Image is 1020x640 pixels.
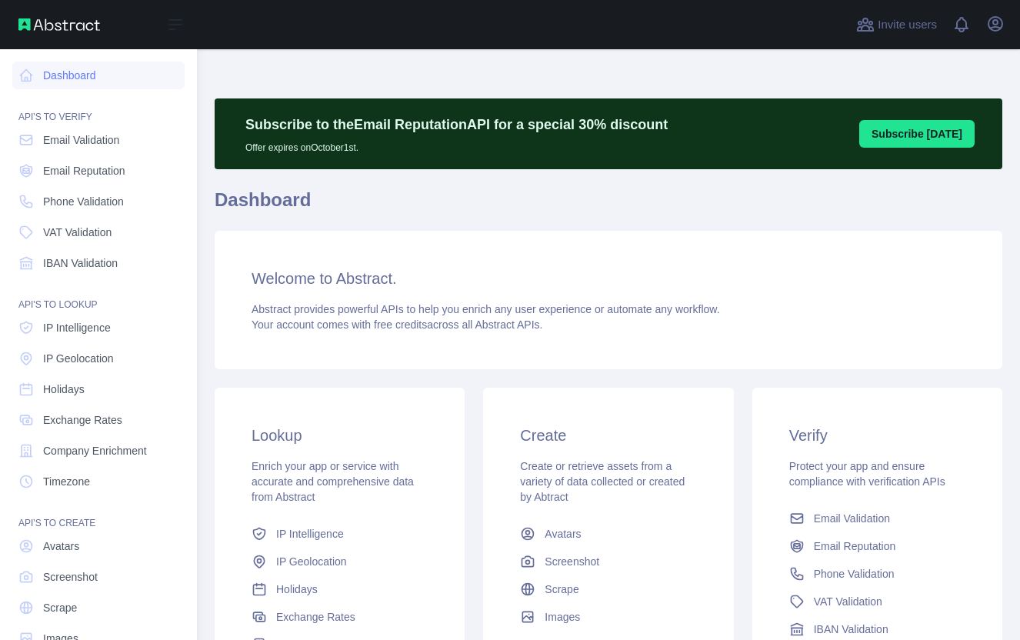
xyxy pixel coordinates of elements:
a: Holidays [245,575,434,603]
span: Timezone [43,474,90,489]
div: API'S TO CREATE [12,498,185,529]
a: Timezone [12,468,185,495]
span: Email Validation [814,511,890,526]
span: Holidays [276,582,318,597]
span: Email Reputation [43,163,125,178]
span: Company Enrichment [43,443,147,458]
span: IP Geolocation [43,351,114,366]
a: Exchange Rates [12,406,185,434]
a: Company Enrichment [12,437,185,465]
a: IP Intelligence [12,314,185,342]
h3: Verify [789,425,965,446]
img: Abstract API [18,18,100,31]
a: IP Geolocation [245,548,434,575]
span: Your account comes with across all Abstract APIs. [252,318,542,331]
span: Scrape [43,600,77,615]
span: Create or retrieve assets from a variety of data collected or created by Abtract [520,460,685,503]
div: API'S TO VERIFY [12,92,185,123]
h3: Welcome to Abstract. [252,268,965,289]
a: Dashboard [12,62,185,89]
span: Enrich your app or service with accurate and comprehensive data from Abstract [252,460,414,503]
span: VAT Validation [43,225,112,240]
a: VAT Validation [783,588,972,615]
a: Screenshot [12,563,185,591]
button: Subscribe [DATE] [859,120,975,148]
a: Exchange Rates [245,603,434,631]
span: Avatars [43,538,79,554]
span: VAT Validation [814,594,882,609]
a: VAT Validation [12,218,185,246]
a: Email Reputation [783,532,972,560]
a: Holidays [12,375,185,403]
span: Abstract provides powerful APIs to help you enrich any user experience or automate any workflow. [252,303,720,315]
span: Exchange Rates [276,609,355,625]
a: Scrape [514,575,702,603]
span: Phone Validation [814,566,895,582]
a: IP Intelligence [245,520,434,548]
span: IBAN Validation [814,622,888,637]
span: Screenshot [545,554,599,569]
p: Subscribe to the Email Reputation API for a special 30 % discount [245,114,668,135]
a: Scrape [12,594,185,622]
p: Offer expires on October 1st. [245,135,668,154]
span: Exchange Rates [43,412,122,428]
span: IP Intelligence [43,320,111,335]
h3: Lookup [252,425,428,446]
span: Invite users [878,16,937,34]
a: Phone Validation [12,188,185,215]
a: Email Validation [12,126,185,154]
a: Phone Validation [783,560,972,588]
span: Screenshot [43,569,98,585]
span: Avatars [545,526,581,542]
div: API'S TO LOOKUP [12,280,185,311]
button: Invite users [853,12,940,37]
a: Avatars [514,520,702,548]
span: Images [545,609,580,625]
h3: Create [520,425,696,446]
a: IBAN Validation [12,249,185,277]
a: Email Reputation [12,157,185,185]
a: Avatars [12,532,185,560]
span: Protect your app and ensure compliance with verification APIs [789,460,945,488]
span: Holidays [43,382,85,397]
span: Scrape [545,582,578,597]
span: Phone Validation [43,194,124,209]
span: IP Geolocation [276,554,347,569]
h1: Dashboard [215,188,1002,225]
a: IP Geolocation [12,345,185,372]
a: Screenshot [514,548,702,575]
span: Email Validation [43,132,119,148]
a: Email Validation [783,505,972,532]
a: Images [514,603,702,631]
span: free credits [374,318,427,331]
span: Email Reputation [814,538,896,554]
span: IBAN Validation [43,255,118,271]
span: IP Intelligence [276,526,344,542]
